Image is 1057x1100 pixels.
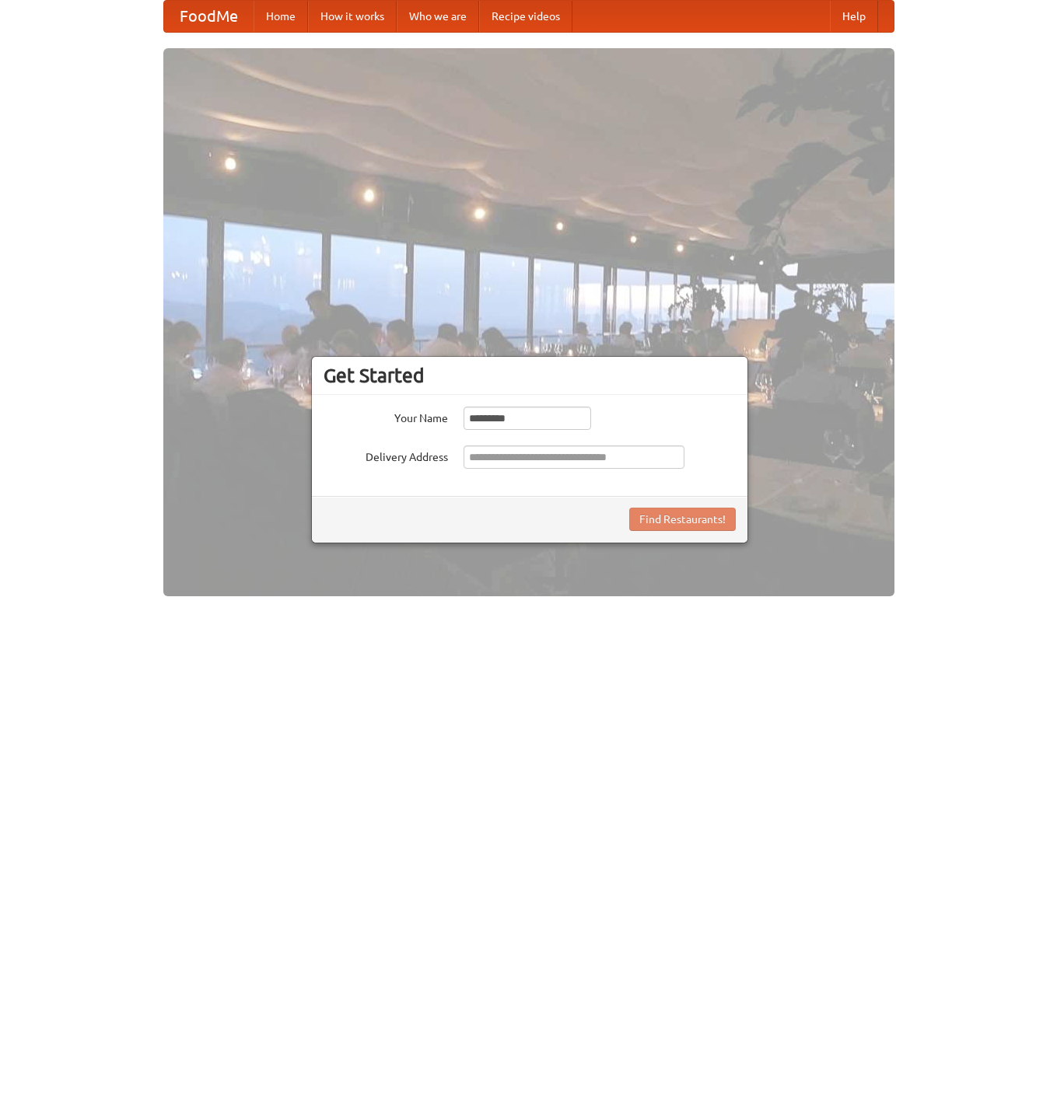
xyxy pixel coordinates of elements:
[324,445,448,465] label: Delivery Address
[830,1,878,32] a: Help
[324,364,736,387] h3: Get Started
[324,407,448,426] label: Your Name
[629,508,736,531] button: Find Restaurants!
[308,1,397,32] a: How it works
[254,1,308,32] a: Home
[164,1,254,32] a: FoodMe
[397,1,479,32] a: Who we are
[479,1,572,32] a: Recipe videos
